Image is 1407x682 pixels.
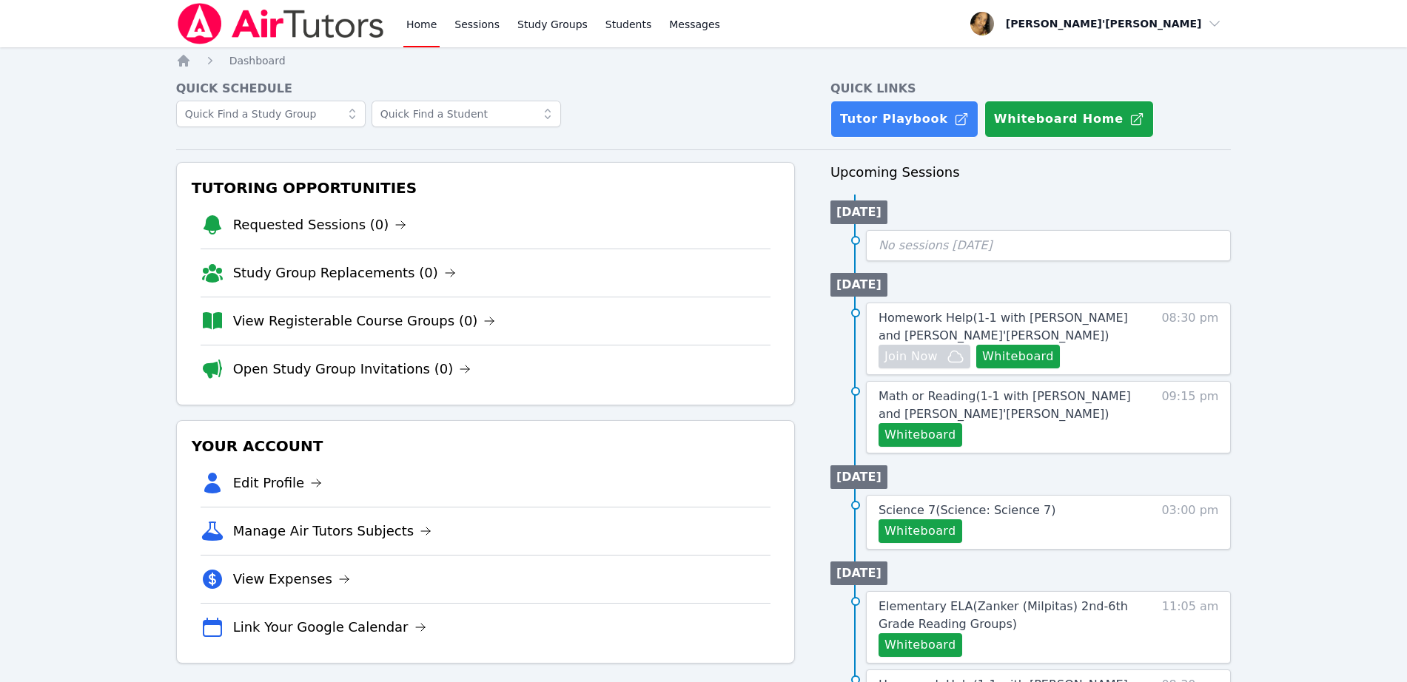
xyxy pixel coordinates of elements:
[830,162,1232,183] h3: Upcoming Sessions
[372,101,561,127] input: Quick Find a Student
[229,55,286,67] span: Dashboard
[176,3,386,44] img: Air Tutors
[879,345,970,368] button: Join Now
[233,263,456,283] a: Study Group Replacements (0)
[830,273,887,297] li: [DATE]
[879,311,1128,342] span: Homework Help ( 1-1 with [PERSON_NAME] and [PERSON_NAME]'[PERSON_NAME] )
[176,80,795,98] h4: Quick Schedule
[879,502,1056,519] a: Science 7(Science: Science 7)
[879,503,1056,517] span: Science 7 ( Science: Science 7 )
[879,519,962,543] button: Whiteboard
[233,521,432,541] a: Manage Air Tutors Subjects
[233,617,426,638] a: Link Your Google Calendar
[879,598,1134,633] a: Elementary ELA(Zanker (Milpitas) 2nd-6th Grade Reading Groups)
[189,433,782,459] h3: Your Account
[233,359,471,379] a: Open Study Group Invitations (0)
[1161,388,1218,447] span: 09:15 pm
[879,388,1134,423] a: Math or Reading(1-1 with [PERSON_NAME] and [PERSON_NAME]'[PERSON_NAME])
[233,569,350,590] a: View Expenses
[1161,502,1218,543] span: 03:00 pm
[176,101,366,127] input: Quick Find a Study Group
[884,348,938,365] span: Join Now
[830,101,978,138] a: Tutor Playbook
[233,473,323,493] a: Edit Profile
[879,633,962,657] button: Whiteboard
[830,465,887,489] li: [DATE]
[189,175,782,201] h3: Tutoring Opportunities
[879,389,1131,421] span: Math or Reading ( 1-1 with [PERSON_NAME] and [PERSON_NAME]'[PERSON_NAME] )
[176,53,1232,68] nav: Breadcrumb
[1161,309,1218,368] span: 08:30 pm
[229,53,286,68] a: Dashboard
[830,80,1232,98] h4: Quick Links
[976,345,1060,368] button: Whiteboard
[984,101,1154,138] button: Whiteboard Home
[879,599,1128,631] span: Elementary ELA ( Zanker (Milpitas) 2nd-6th Grade Reading Groups )
[669,17,720,32] span: Messages
[233,311,496,331] a: View Registerable Course Groups (0)
[830,561,887,585] li: [DATE]
[879,423,962,447] button: Whiteboard
[1162,598,1219,657] span: 11:05 am
[879,238,993,252] span: No sessions [DATE]
[879,309,1134,345] a: Homework Help(1-1 with [PERSON_NAME] and [PERSON_NAME]'[PERSON_NAME])
[830,200,887,224] li: [DATE]
[233,215,407,235] a: Requested Sessions (0)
